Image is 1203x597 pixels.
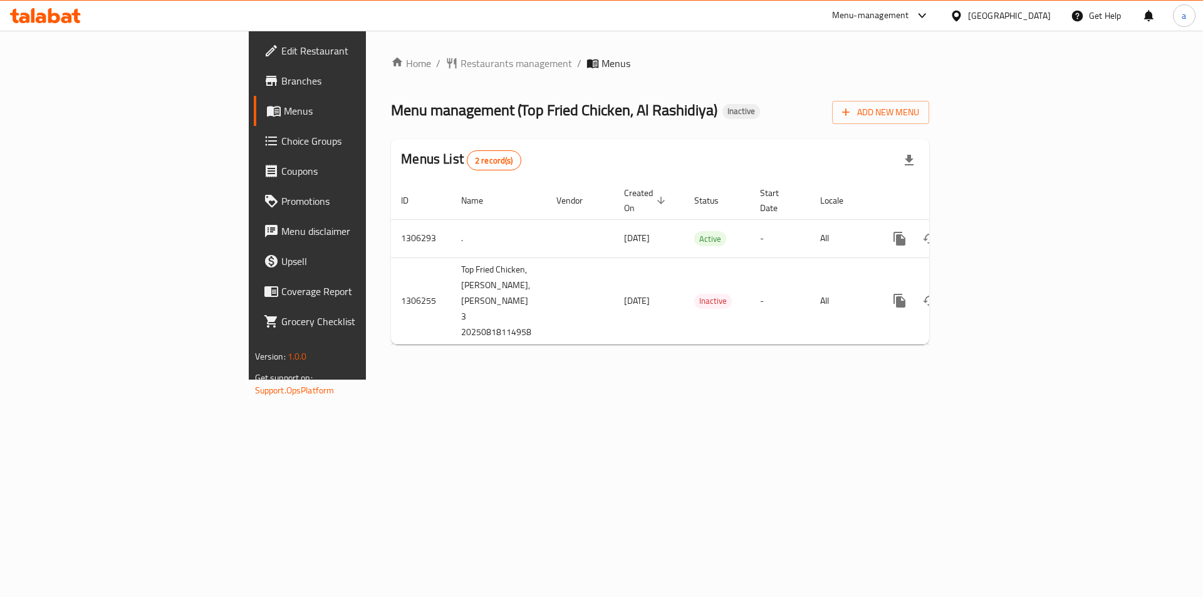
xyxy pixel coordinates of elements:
a: Grocery Checklist [254,306,450,336]
td: All [810,257,875,344]
span: Created On [624,185,669,215]
span: Promotions [281,194,440,209]
span: Inactive [722,106,760,117]
div: Menu-management [832,8,909,23]
table: enhanced table [391,182,1015,345]
span: Edit Restaurant [281,43,440,58]
div: Active [694,231,726,246]
a: Coverage Report [254,276,450,306]
nav: breadcrumb [391,56,929,71]
button: more [885,224,915,254]
button: Change Status [915,224,945,254]
span: Menus [601,56,630,71]
span: Name [461,193,499,208]
span: Branches [281,73,440,88]
a: Restaurants management [445,56,572,71]
button: Change Status [915,286,945,316]
td: - [750,219,810,257]
th: Actions [875,182,1015,220]
span: Grocery Checklist [281,314,440,329]
span: Inactive [694,294,732,308]
span: Get support on: [255,370,313,386]
span: 1.0.0 [288,348,307,365]
span: Menu management ( Top Fried Chicken, Al Rashidiya ) [391,96,717,124]
div: Total records count [467,150,521,170]
div: Export file [894,145,924,175]
a: Coupons [254,156,450,186]
span: Menus [284,103,440,118]
span: [DATE] [624,230,650,246]
button: Add New Menu [832,101,929,124]
div: Inactive [694,294,732,309]
span: Vendor [556,193,599,208]
a: Choice Groups [254,126,450,156]
li: / [577,56,581,71]
span: Restaurants management [461,56,572,71]
span: Version: [255,348,286,365]
a: Upsell [254,246,450,276]
h2: Menus List [401,150,521,170]
span: a [1182,9,1186,23]
div: [GEOGRAPHIC_DATA] [968,9,1051,23]
span: ID [401,193,425,208]
span: Choice Groups [281,133,440,148]
span: Upsell [281,254,440,269]
span: Active [694,232,726,246]
span: Menu disclaimer [281,224,440,239]
td: Top Fried Chicken, [PERSON_NAME],[PERSON_NAME] 3 20250818114958 [451,257,546,344]
span: Coverage Report [281,284,440,299]
a: Edit Restaurant [254,36,450,66]
span: Status [694,193,735,208]
span: Locale [820,193,860,208]
a: Menus [254,96,450,126]
td: - [750,257,810,344]
a: Menu disclaimer [254,216,450,246]
a: Branches [254,66,450,96]
span: 2 record(s) [467,155,521,167]
button: more [885,286,915,316]
div: Inactive [722,104,760,119]
span: Coupons [281,164,440,179]
a: Support.OpsPlatform [255,382,335,398]
td: All [810,219,875,257]
td: . [451,219,546,257]
span: [DATE] [624,293,650,309]
span: Add New Menu [842,105,919,120]
span: Start Date [760,185,795,215]
a: Promotions [254,186,450,216]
